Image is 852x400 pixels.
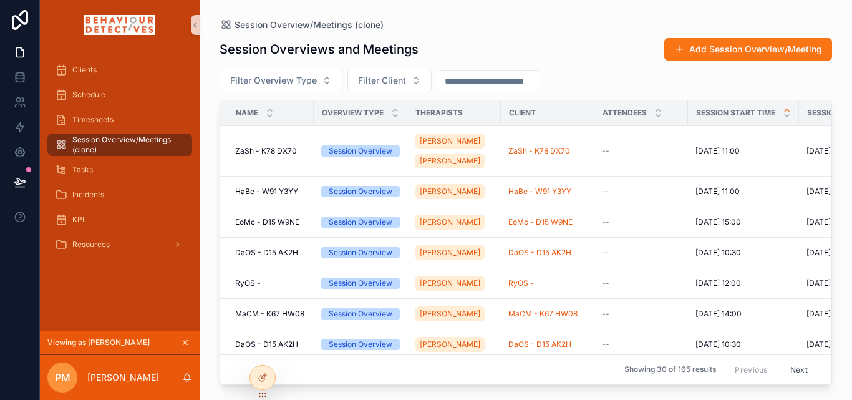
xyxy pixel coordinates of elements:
a: [PERSON_NAME] [415,184,485,199]
span: Filter Client [358,74,406,87]
span: [DATE] 15:00 [695,217,741,227]
a: HaBe - W91 Y3YY [235,187,306,197]
a: RyOS - [508,278,587,288]
span: [PERSON_NAME] [420,187,480,197]
span: [PERSON_NAME] [420,309,480,319]
a: [PERSON_NAME] [415,245,485,260]
a: DaOS - D15 AK2H [508,339,587,349]
span: RyOS - [508,278,534,288]
span: [DATE] 16:00 [806,309,852,319]
a: [PERSON_NAME] [415,273,493,293]
a: ZaSh - K78 DX70 [508,146,570,156]
div: Session Overview [329,217,392,228]
a: DaOS - D15 AK2H [235,339,306,349]
a: Schedule [47,84,192,106]
a: Session Overview [321,186,400,197]
span: [DATE] 11:00 [695,187,740,197]
span: Tasks [72,165,93,175]
span: [DATE] 10:30 [695,339,741,349]
span: Name [236,108,258,118]
a: DaOS - D15 AK2H [235,248,306,258]
a: [PERSON_NAME] [415,154,485,168]
span: MaCM - K67 HW08 [235,309,304,319]
span: -- [602,339,609,349]
span: EoMc - D15 W9NE [235,217,299,227]
a: Add Session Overview/Meeting [664,38,832,61]
span: -- [602,187,609,197]
a: [PERSON_NAME] [415,134,485,149]
a: Clients [47,59,192,81]
a: KPI [47,208,192,231]
button: Next [782,360,816,379]
span: [DATE] 13:00 [806,146,852,156]
span: Session Overview/Meetings (clone) [72,135,180,155]
span: Client [509,108,536,118]
a: -- [602,309,680,319]
a: MaCM - K67 HW08 [235,309,306,319]
span: -- [602,309,609,319]
span: [DATE] 13:00 [806,278,852,288]
a: Session Overview [321,217,400,228]
a: Tasks [47,159,192,181]
span: [DATE] 10:30 [695,248,741,258]
a: -- [602,278,680,288]
span: [DATE] 11:00 [695,146,740,156]
span: [PERSON_NAME] [420,248,480,258]
a: [PERSON_NAME] [415,304,493,324]
a: -- [602,339,680,349]
a: HaBe - W91 Y3YY [508,187,587,197]
span: [DATE] 14:00 [695,309,742,319]
span: Schedule [72,90,105,100]
a: -- [602,146,680,156]
div: scrollable content [40,50,200,272]
span: -- [602,248,609,258]
div: Session Overview [329,339,392,350]
span: [DATE] 12:00 [806,248,852,258]
a: HaBe - W91 Y3YY [508,187,571,197]
span: [DATE] 12:00 [806,339,852,349]
a: EoMc - D15 W9NE [508,217,587,227]
a: [PERSON_NAME] [415,212,493,232]
a: [DATE] 10:30 [695,339,791,349]
img: App logo [84,15,155,35]
a: Session Overview [321,247,400,258]
span: Viewing as [PERSON_NAME] [47,338,150,348]
span: Session Overview/Meetings (clone) [235,19,384,31]
a: ZaSh - K78 DX70 [508,146,587,156]
div: Session Overview [329,308,392,320]
span: Session Start Time [696,108,775,118]
span: Resources [72,240,110,250]
span: HaBe - W91 Y3YY [235,187,298,197]
span: [PERSON_NAME] [420,156,480,166]
span: Incidents [72,190,104,200]
a: Resources [47,233,192,256]
span: Timesheets [72,115,114,125]
span: Showing 30 of 165 results [624,365,716,375]
a: MaCM - K67 HW08 [508,309,578,319]
span: -- [602,278,609,288]
span: Therapists [415,108,463,118]
span: DaOS - D15 AK2H [235,339,298,349]
span: Filter Overview Type [230,74,317,87]
span: -- [602,146,609,156]
span: -- [602,217,609,227]
span: [PERSON_NAME] [420,136,480,146]
a: DaOS - D15 AK2H [508,339,571,349]
a: EoMc - D15 W9NE [235,217,306,227]
a: RyOS - [235,278,306,288]
span: Attendees [603,108,647,118]
a: -- [602,187,680,197]
span: DaOS - D15 AK2H [235,248,298,258]
a: -- [602,217,680,227]
span: RyOS - [235,278,261,288]
span: [DATE] 12:00 [806,187,852,197]
a: [DATE] 14:00 [695,309,791,319]
a: EoMc - D15 W9NE [508,217,573,227]
span: [DATE] 16:15 [806,217,850,227]
a: Session Overview [321,145,400,157]
div: Session Overview [329,186,392,197]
